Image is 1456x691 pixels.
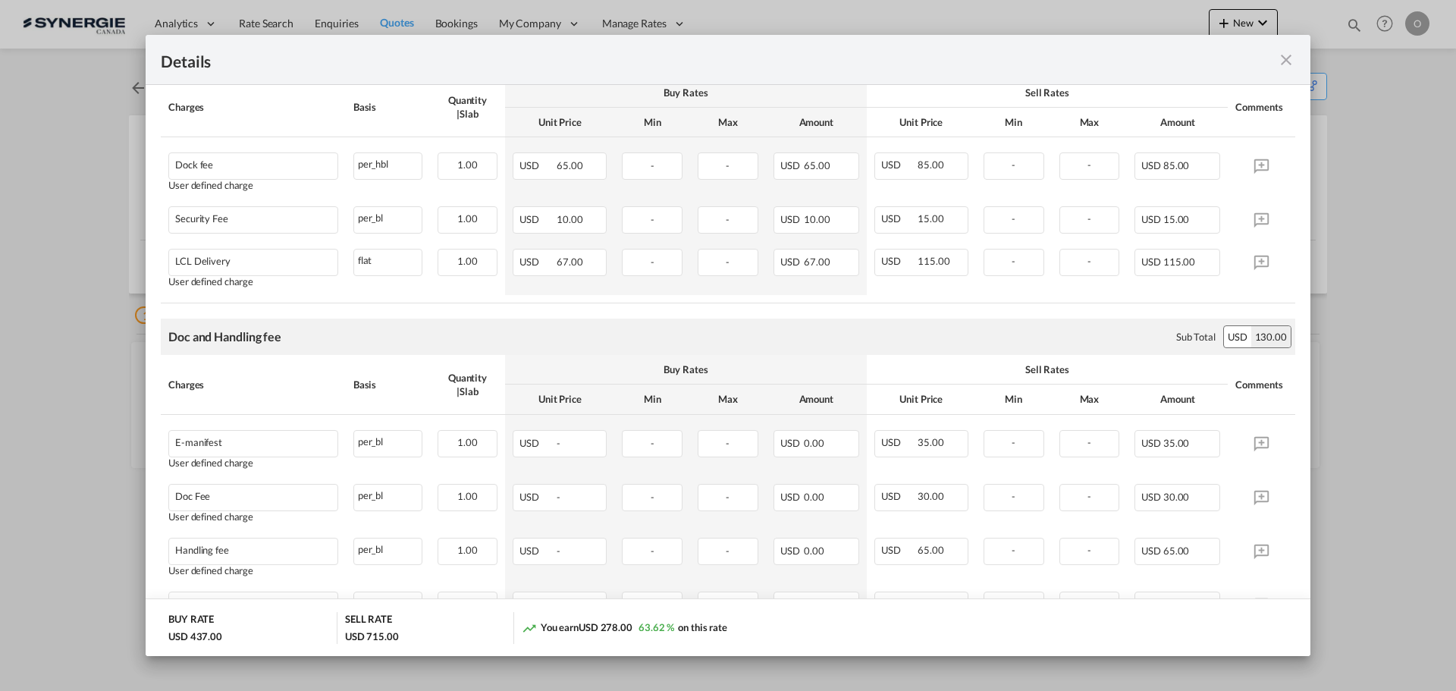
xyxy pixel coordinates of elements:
[175,213,228,225] div: Security Fee
[1012,436,1015,448] span: -
[557,159,583,171] span: 65.00
[168,630,222,643] div: USD 437.00
[457,598,478,610] span: 1.00
[168,276,338,287] div: User defined charge
[918,212,944,225] span: 15.00
[1141,256,1161,268] span: USD
[175,256,231,267] div: LCL Delivery
[354,153,422,172] div: per_hbl
[874,86,1220,99] div: Sell Rates
[557,213,583,225] span: 10.00
[881,490,916,502] span: USD
[522,620,537,636] md-icon: icon-trending-up
[161,50,1181,69] div: Details
[1012,598,1015,610] span: -
[918,255,949,267] span: 115.00
[1228,78,1295,137] th: Comments
[522,620,727,636] div: You earn on this rate
[766,385,867,414] th: Amount
[918,598,921,610] span: -
[557,491,560,503] span: -
[780,256,802,268] span: USD
[881,544,916,556] span: USD
[579,621,632,633] span: USD 278.00
[175,545,229,556] div: Handling fee
[1087,436,1091,448] span: -
[353,100,422,114] div: Basis
[1277,51,1295,69] md-icon: icon-close fg-AAA8AD m-0 cursor
[804,213,830,225] span: 10.00
[1127,108,1228,137] th: Amount
[457,212,478,225] span: 1.00
[1163,491,1190,503] span: 30.00
[1087,598,1091,610] span: -
[1141,491,1161,503] span: USD
[146,35,1310,657] md-dialog: Port of Loading ...
[168,457,338,469] div: User defined charge
[519,159,554,171] span: USD
[804,256,830,268] span: 67.00
[874,363,1220,376] div: Sell Rates
[804,545,824,557] span: 0.00
[353,378,422,391] div: Basis
[881,436,916,448] span: USD
[1141,159,1161,171] span: USD
[614,108,690,137] th: Min
[726,545,730,557] span: -
[881,212,916,225] span: USD
[651,213,654,225] span: -
[354,431,422,450] div: per_bl
[168,100,338,114] div: Charges
[438,93,498,121] div: Quantity | Slab
[1087,159,1091,171] span: -
[354,250,422,269] div: flat
[651,545,654,557] span: -
[918,159,944,171] span: 85.00
[804,159,830,171] span: 65.00
[168,378,338,391] div: Charges
[1141,213,1161,225] span: USD
[1251,326,1291,347] div: 130.00
[1141,437,1161,449] span: USD
[1012,490,1015,502] span: -
[726,213,730,225] span: -
[690,108,766,137] th: Max
[651,256,654,268] span: -
[1163,437,1190,449] span: 35.00
[168,180,338,191] div: User defined charge
[780,491,802,503] span: USD
[519,256,554,268] span: USD
[438,371,498,398] div: Quantity | Slab
[766,108,867,137] th: Amount
[651,159,654,171] span: -
[168,612,214,630] div: BUY RATE
[354,207,422,226] div: per_bl
[1087,490,1091,502] span: -
[726,256,730,268] span: -
[175,437,222,448] div: E-manifest
[726,437,730,449] span: -
[354,539,422,558] div: per_bl
[345,612,392,630] div: SELL RATE
[354,485,422,504] div: per_bl
[690,385,766,414] th: Max
[354,592,422,611] div: per_bl
[881,159,916,171] span: USD
[780,159,802,171] span: USD
[976,385,1052,414] th: Min
[1087,544,1091,556] span: -
[1163,159,1190,171] span: 85.00
[1141,545,1161,557] span: USD
[780,213,802,225] span: USD
[457,490,478,502] span: 1.00
[519,491,554,503] span: USD
[1224,326,1251,347] div: USD
[519,545,554,557] span: USD
[1127,385,1228,414] th: Amount
[505,385,614,414] th: Unit Price
[175,491,210,502] div: Doc Fee
[519,213,554,225] span: USD
[780,437,802,449] span: USD
[557,256,583,268] span: 67.00
[867,108,976,137] th: Unit Price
